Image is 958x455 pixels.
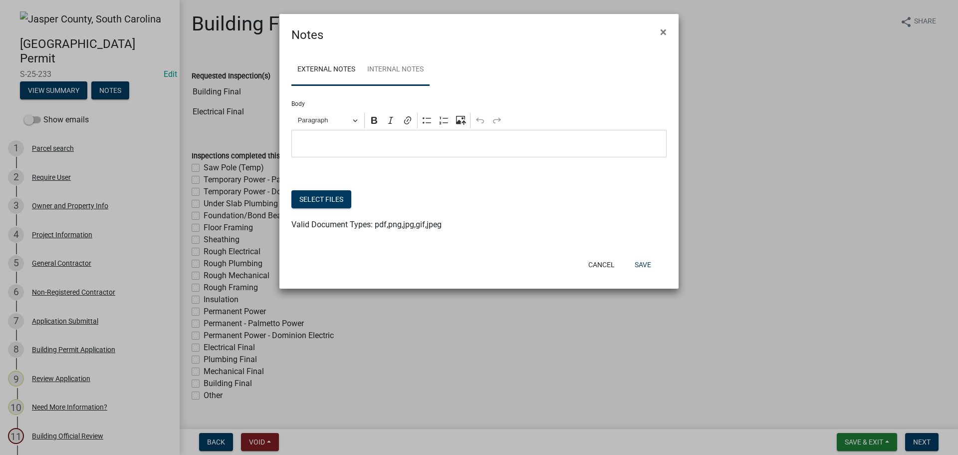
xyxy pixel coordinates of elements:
[291,26,323,44] h4: Notes
[291,101,305,107] label: Body
[652,18,675,46] button: Close
[298,114,350,126] span: Paragraph
[291,54,361,86] a: External Notes
[580,256,623,274] button: Cancel
[660,25,667,39] span: ×
[291,220,442,229] span: Valid Document Types: pdf,png,jpg,gif,jpeg
[361,54,430,86] a: Internal Notes
[293,113,362,128] button: Paragraph, Heading
[627,256,659,274] button: Save
[291,130,667,157] div: Editor editing area: main. Press Alt+0 for help.
[291,190,351,208] button: Select files
[291,111,667,130] div: Editor toolbar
